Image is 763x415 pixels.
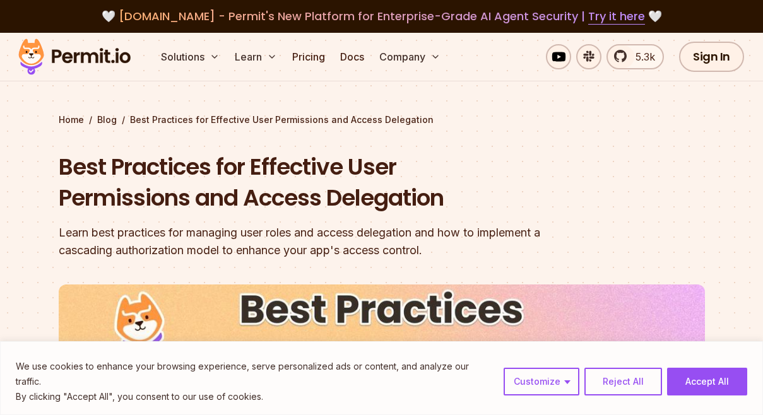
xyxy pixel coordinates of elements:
button: Learn [230,44,282,69]
button: Accept All [667,368,747,395]
a: Sign In [679,42,744,72]
div: / / [59,114,705,126]
span: [DOMAIN_NAME] - Permit's New Platform for Enterprise-Grade AI Agent Security | [119,8,645,24]
p: We use cookies to enhance your browsing experience, serve personalized ads or content, and analyz... [16,359,494,389]
a: Pricing [287,44,330,69]
span: 5.3k [628,49,655,64]
a: Docs [335,44,369,69]
img: Permit logo [13,35,136,78]
p: By clicking "Accept All", you consent to our use of cookies. [16,389,494,404]
a: Blog [97,114,117,126]
div: Learn best practices for managing user roles and access delegation and how to implement a cascadi... [59,224,543,259]
button: Reject All [584,368,662,395]
h1: Best Practices for Effective User Permissions and Access Delegation [59,151,543,214]
a: Home [59,114,84,126]
a: 5.3k [606,44,664,69]
button: Company [374,44,446,69]
a: Try it here [588,8,645,25]
div: 🤍 🤍 [30,8,733,25]
button: Customize [504,368,579,395]
button: Solutions [156,44,225,69]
